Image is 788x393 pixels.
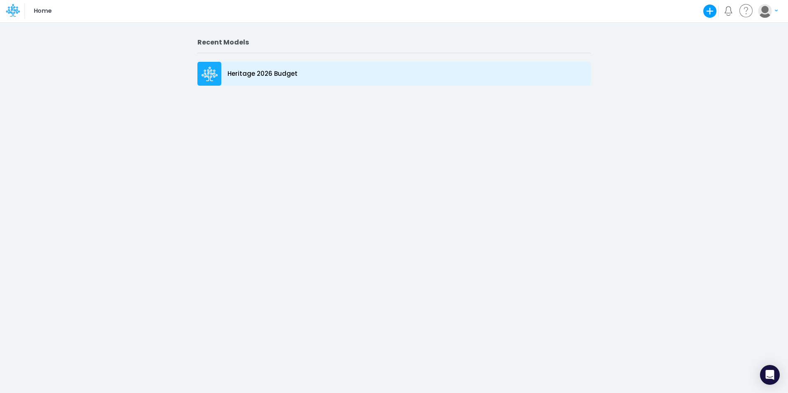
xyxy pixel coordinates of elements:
[197,38,591,46] h2: Recent Models
[227,69,298,79] p: Heritage 2026 Budget
[197,60,591,88] a: Heritage 2026 Budget
[34,7,52,16] p: Home
[760,365,780,385] div: Open Intercom Messenger
[724,6,733,16] a: Notifications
